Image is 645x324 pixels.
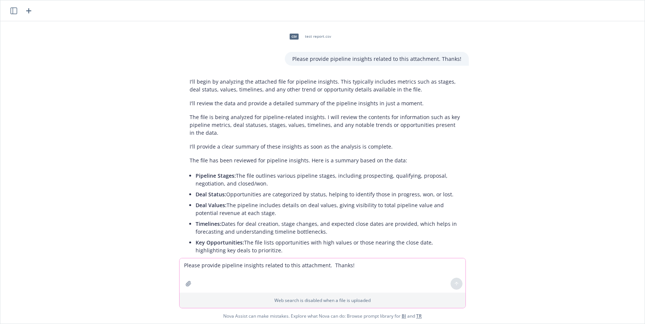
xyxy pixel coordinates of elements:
[196,220,221,227] span: Timelines:
[190,99,461,107] p: I'll review the data and provide a detailed summary of the pipeline insights in just a moment.
[190,156,461,164] p: The file has been reviewed for pipeline insights. Here is a summary based on the data:
[223,308,422,324] span: Nova Assist can make mistakes. Explore what Nova can do: Browse prompt library for and
[190,143,461,150] p: I'll provide a clear summary of these insights as soon as the analysis is complete.
[196,189,461,200] li: Opportunities are categorized by status, helping to identify those in progress, won, or lost.
[290,34,299,39] span: csv
[292,55,461,63] p: Please provide pipeline insights related to this attachment. Thanks!
[196,191,226,198] span: Deal Status:
[196,239,244,246] span: Key Opportunities:
[190,78,461,93] p: I'll begin by analyzing the attached file for pipeline insights. This typically includes metrics ...
[196,200,461,218] li: The pipeline includes details on deal values, giving visibility to total pipeline value and poten...
[184,297,461,303] p: Web search is disabled when a file is uploaded
[196,170,461,189] li: The file outlines various pipeline stages, including prospecting, qualifying, proposal, negotiati...
[305,34,331,39] span: test report.csv
[416,313,422,319] a: TR
[285,27,333,46] div: csvtest report.csv
[190,113,461,137] p: The file is being analyzed for pipeline-related insights. I will review the contents for informat...
[196,218,461,237] li: Dates for deal creation, stage changes, and expected close dates are provided, which helps in for...
[402,313,406,319] a: BI
[196,202,227,209] span: Deal Values:
[196,237,461,256] li: The file lists opportunities with high values or those nearing the close date, highlighting key d...
[196,172,236,179] span: Pipeline Stages:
